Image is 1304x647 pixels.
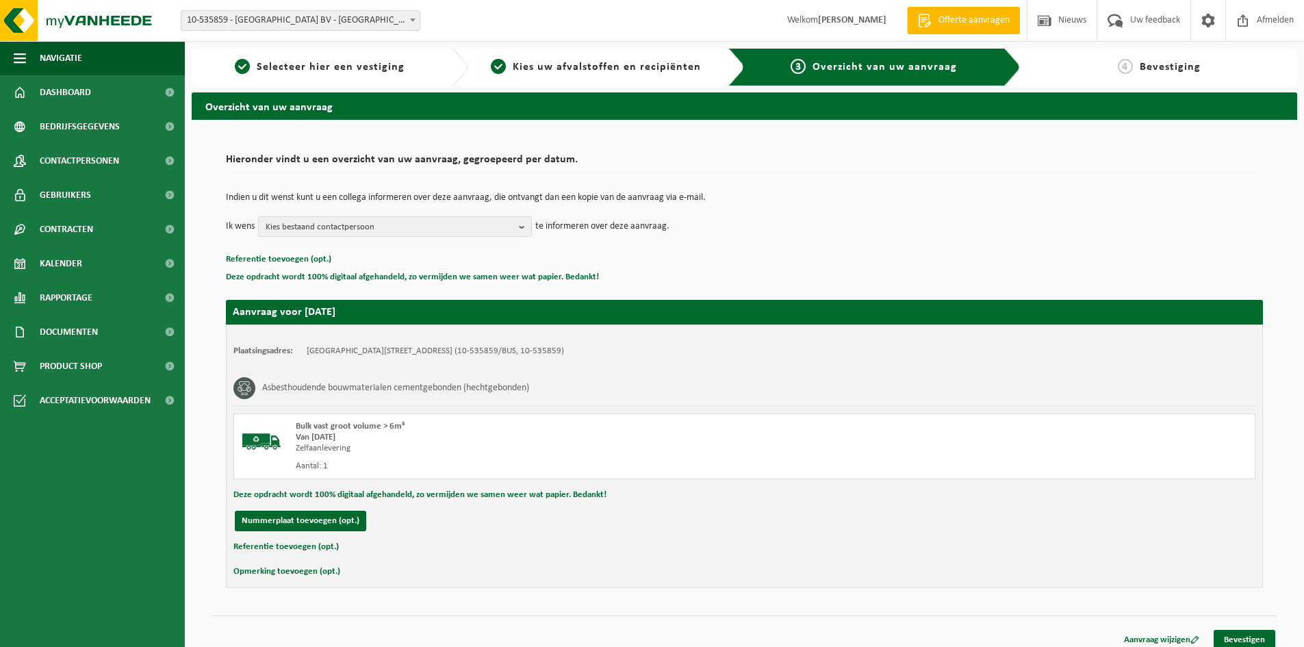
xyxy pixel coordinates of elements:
span: 4 [1118,59,1133,74]
h3: Asbesthoudende bouwmaterialen cementgebonden (hechtgebonden) [262,377,529,399]
span: Bulk vast groot volume > 6m³ [296,422,405,431]
span: Overzicht van uw aanvraag [813,62,957,73]
span: 10-535859 - RAPID ROAD BV - KOOIGEM [181,10,420,31]
span: Dashboard [40,75,91,110]
span: Navigatie [40,41,82,75]
span: Documenten [40,315,98,349]
span: Kies uw afvalstoffen en recipiënten [513,62,701,73]
img: BL-SO-LV.png [241,421,282,462]
a: Offerte aanvragen [907,7,1020,34]
button: Referentie toevoegen (opt.) [233,538,339,556]
h2: Hieronder vindt u een overzicht van uw aanvraag, gegroepeerd per datum. [226,154,1263,173]
div: Zelfaanlevering [296,443,800,454]
span: Rapportage [40,281,92,315]
span: Acceptatievoorwaarden [40,383,151,418]
span: 10-535859 - RAPID ROAD BV - KOOIGEM [181,11,420,30]
p: te informeren over deze aanvraag. [535,216,669,237]
span: Kalender [40,246,82,281]
span: Contracten [40,212,93,246]
p: Ik wens [226,216,255,237]
span: Bedrijfsgegevens [40,110,120,144]
a: 1Selecteer hier een vestiging [199,59,441,75]
span: Product Shop [40,349,102,383]
span: 2 [491,59,506,74]
p: Indien u dit wenst kunt u een collega informeren over deze aanvraag, die ontvangt dan een kopie v... [226,193,1263,203]
span: Offerte aanvragen [935,14,1013,27]
span: 1 [235,59,250,74]
strong: Van [DATE] [296,433,335,442]
strong: Plaatsingsadres: [233,346,293,355]
strong: [PERSON_NAME] [818,15,886,25]
strong: Aanvraag voor [DATE] [233,307,335,318]
span: Selecteer hier een vestiging [257,62,405,73]
td: [GEOGRAPHIC_DATA][STREET_ADDRESS] (10-535859/BUS, 10-535859) [307,346,564,357]
span: Gebruikers [40,178,91,212]
span: Kies bestaand contactpersoon [266,217,513,238]
span: Bevestiging [1140,62,1201,73]
a: 2Kies uw afvalstoffen en recipiënten [475,59,717,75]
h2: Overzicht van uw aanvraag [192,92,1297,119]
button: Deze opdracht wordt 100% digitaal afgehandeld, zo vermijden we samen weer wat papier. Bedankt! [233,486,606,504]
span: 3 [791,59,806,74]
span: Contactpersonen [40,144,119,178]
button: Referentie toevoegen (opt.) [226,251,331,268]
button: Opmerking toevoegen (opt.) [233,563,340,581]
button: Deze opdracht wordt 100% digitaal afgehandeld, zo vermijden we samen weer wat papier. Bedankt! [226,268,599,286]
button: Nummerplaat toevoegen (opt.) [235,511,366,531]
button: Kies bestaand contactpersoon [258,216,532,237]
div: Aantal: 1 [296,461,800,472]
